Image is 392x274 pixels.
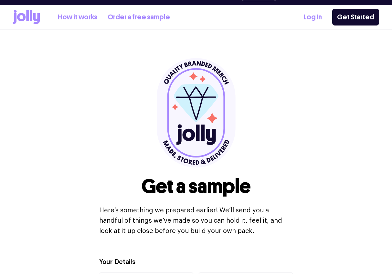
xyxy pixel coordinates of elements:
[332,9,379,25] a: Get Started
[99,205,293,236] p: Here’s something we prepared earlier! We’ll send you a handful of things we’ve made so you can ho...
[304,12,322,23] a: Log In
[142,176,251,198] h1: Get a sample
[108,12,170,23] a: Order a free sample
[58,12,97,23] a: How it works
[99,258,135,267] label: Your Details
